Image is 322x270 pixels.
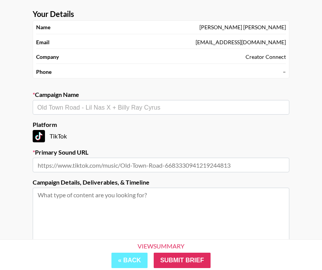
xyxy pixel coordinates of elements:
[33,130,289,142] div: TikTok
[36,68,51,75] strong: Phone
[36,53,59,60] strong: Company
[283,68,286,75] div: –
[33,178,289,186] label: Campaign Details, Deliverables, & Timeline
[196,39,286,46] div: [EMAIL_ADDRESS][DOMAIN_NAME]
[36,24,50,31] strong: Name
[154,253,211,268] input: Submit Brief
[36,39,50,46] strong: Email
[131,243,191,250] div: View Summary
[33,130,45,142] img: TikTok
[199,24,286,31] div: [PERSON_NAME] [PERSON_NAME]
[33,121,289,128] label: Platform
[111,253,148,268] button: « Back
[33,91,289,98] label: Campaign Name
[246,53,286,60] div: Creator Connect
[37,103,285,112] input: Old Town Road - Lil Nas X + Billy Ray Cyrus
[33,158,289,172] input: https://www.tiktok.com/music/Old-Town-Road-6683330941219244813
[33,9,74,19] strong: Your Details
[33,148,289,156] label: Primary Sound URL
